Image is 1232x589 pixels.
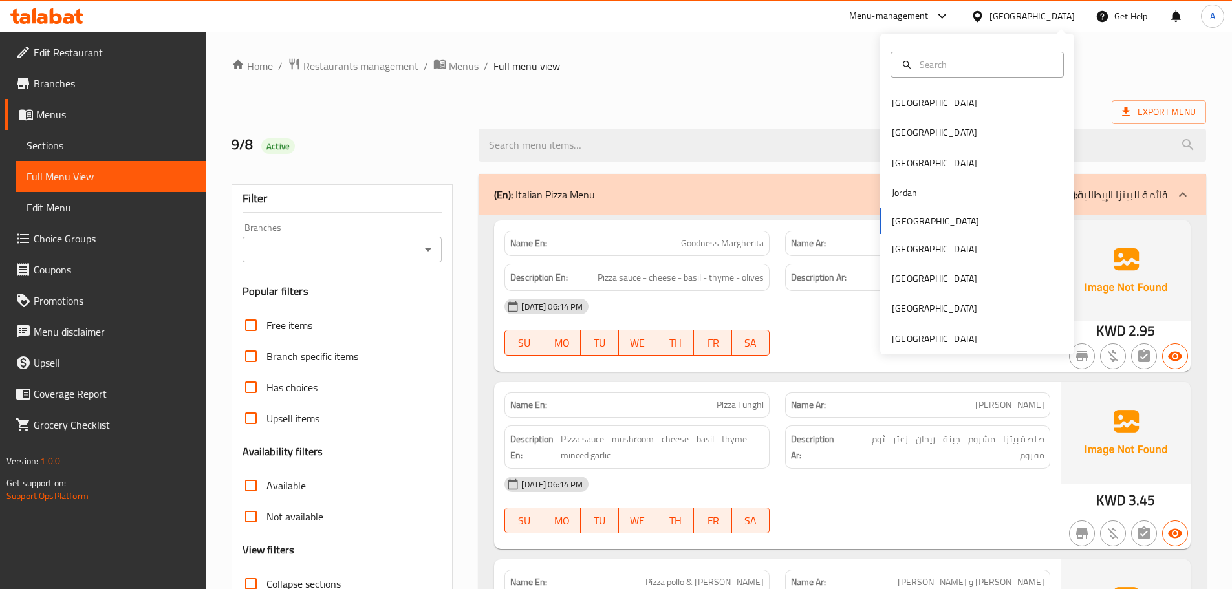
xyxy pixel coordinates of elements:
[510,237,547,250] strong: Name En:
[5,285,206,316] a: Promotions
[516,301,588,313] span: [DATE] 06:14 PM
[892,125,977,140] div: [GEOGRAPHIC_DATA]
[6,487,89,504] a: Support.OpsPlatform
[493,58,560,74] span: Full menu view
[681,237,764,250] span: Goodness Margherita
[656,330,694,356] button: TH
[1162,343,1188,369] button: Available
[243,284,442,299] h3: Popular filters
[1061,220,1191,321] img: Ae5nvW7+0k+MAAAAAElFTkSuQmCC
[243,444,323,459] h3: Availability filters
[16,192,206,223] a: Edit Menu
[619,508,656,533] button: WE
[1162,520,1188,546] button: Available
[5,68,206,99] a: Branches
[892,156,977,170] div: [GEOGRAPHIC_DATA]
[516,478,588,491] span: [DATE] 06:14 PM
[266,380,318,395] span: Has choices
[34,76,195,91] span: Branches
[1096,487,1125,513] span: KWD
[5,223,206,254] a: Choice Groups
[232,135,464,155] h2: 9/8
[662,511,689,530] span: TH
[16,130,206,161] a: Sections
[1100,520,1126,546] button: Purchased item
[586,334,613,352] span: TU
[1112,100,1206,124] span: Export Menu
[278,58,283,74] li: /
[494,185,513,204] b: (En):
[6,453,38,469] span: Version:
[548,511,576,530] span: MO
[419,241,437,259] button: Open
[849,8,929,24] div: Menu-management
[548,334,576,352] span: MO
[699,334,726,352] span: FR
[40,453,60,469] span: 1.0.0
[892,96,977,110] div: [GEOGRAPHIC_DATA]
[1096,318,1125,343] span: KWD
[36,107,195,122] span: Menus
[543,330,581,356] button: MO
[288,58,418,74] a: Restaurants management
[424,58,428,74] li: /
[543,508,581,533] button: MO
[510,431,558,463] strong: Description En:
[5,99,206,130] a: Menus
[510,511,537,530] span: SU
[737,334,764,352] span: SA
[989,9,1075,23] div: [GEOGRAPHIC_DATA]
[5,254,206,285] a: Coupons
[791,237,826,250] strong: Name Ar:
[892,272,977,286] div: [GEOGRAPHIC_DATA]
[232,58,273,74] a: Home
[34,45,195,60] span: Edit Restaurant
[737,511,764,530] span: SA
[561,431,764,463] span: Pizza sauce - mushroom - cheese - basil - thyme - minced garlic
[5,347,206,378] a: Upsell
[34,355,195,370] span: Upsell
[27,169,195,184] span: Full Menu View
[1100,343,1126,369] button: Purchased item
[27,200,195,215] span: Edit Menu
[1060,187,1167,202] p: قائمة البيتزا الإيطالية
[510,398,547,412] strong: Name En:
[510,270,568,286] strong: Description En:
[261,140,295,153] span: Active
[694,508,731,533] button: FR
[5,37,206,68] a: Edit Restaurant
[266,478,306,493] span: Available
[1069,343,1095,369] button: Not branch specific item
[243,185,442,213] div: Filter
[892,242,977,256] div: [GEOGRAPHIC_DATA]
[1061,382,1191,483] img: Ae5nvW7+0k+MAAAAAElFTkSuQmCC
[662,334,689,352] span: TH
[27,138,195,153] span: Sections
[303,58,418,74] span: Restaurants management
[504,330,543,356] button: SU
[510,334,537,352] span: SU
[1131,520,1157,546] button: Not has choices
[266,348,358,364] span: Branch specific items
[656,508,694,533] button: TH
[848,431,1044,463] span: صلصة بيتزا - مشروم - جبنة - ريحان - زعتر - ثوم مفروم
[1069,520,1095,546] button: Not branch specific item
[732,330,770,356] button: SA
[1210,9,1215,23] span: A
[449,58,479,74] span: Menus
[1122,104,1196,120] span: Export Menu
[1129,487,1156,513] span: 3.45
[266,317,312,333] span: Free items
[1131,343,1157,369] button: Not has choices
[484,58,488,74] li: /
[34,262,195,277] span: Coupons
[34,324,195,339] span: Menu disclaimer
[261,138,295,154] div: Active
[232,58,1206,74] nav: breadcrumb
[898,575,1044,589] span: [PERSON_NAME] و [PERSON_NAME]
[586,511,613,530] span: TU
[6,475,66,491] span: Get support on:
[791,431,846,463] strong: Description Ar:
[624,334,651,352] span: WE
[624,511,651,530] span: WE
